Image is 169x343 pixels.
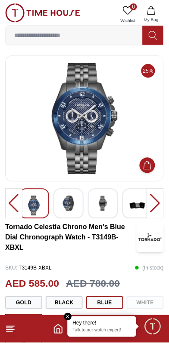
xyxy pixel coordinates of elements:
button: Gold [5,297,42,309]
p: T3149B-XBXL [5,262,52,275]
p: Talk to our watch expert! [73,328,131,334]
div: Chat Widget [144,318,163,337]
h2: AED 585.00 [5,276,59,291]
span: 25% [141,64,155,78]
a: Home [53,324,63,334]
img: Tornado Celestia Chrono Men's White Dial Chronograph Watch - T3149B-TBTW [26,196,42,216]
em: Close tooltip [64,313,72,321]
span: Wishlist [117,17,139,24]
img: Tornado Celestia Chrono Men's White Dial Chronograph Watch - T3149B-TBTW [95,196,111,211]
span: My Bag [141,16,162,23]
button: Blue [86,297,123,309]
button: Black [46,297,83,309]
span: 0 [130,3,137,10]
span: SKU : [5,265,17,271]
h3: AED 780.00 [66,276,120,291]
a: 0Wishlist [117,3,139,25]
p: ( In stock ) [135,262,164,275]
img: Tornado Celestia Chrono Men's White Dial Chronograph Watch - T3149B-TBTW [61,196,76,211]
img: ... [5,3,80,22]
img: Tornado Celestia Chrono Men's White Dial Chronograph Watch - T3149B-TBTW [130,196,145,216]
div: Hey there! [73,320,131,327]
img: Tornado Celestia Chrono Men's White Dial Chronograph Watch - T3149B-TBTW [13,63,156,175]
button: My Bag [139,3,164,25]
h3: Tornado Celestia Chrono Men's Blue Dial Chronograph Watch - T3149B-XBXL [5,222,137,253]
button: Add to Cart [140,158,155,173]
img: Tornado Celestia Chrono Men's Blue Dial Chronograph Watch - T3149B-XBXL [137,223,164,253]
